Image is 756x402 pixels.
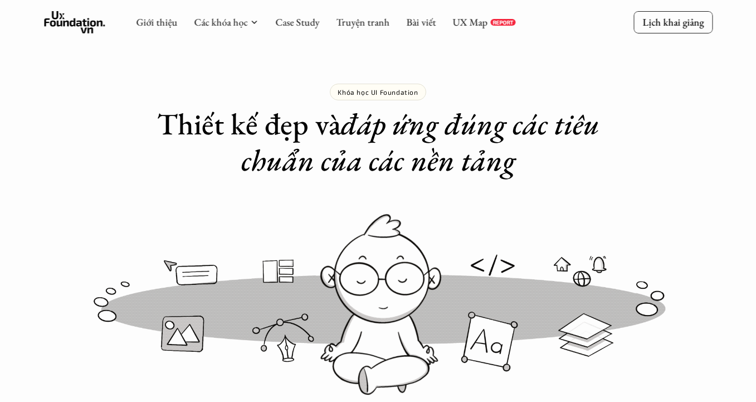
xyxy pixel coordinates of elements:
[241,104,606,180] em: đáp ứng đúng các tiêu chuẩn của các nền tảng
[136,16,177,28] a: Giới thiệu
[633,11,713,33] a: Lịch khai giảng
[338,88,418,96] p: Khóa học UI Foundation
[194,16,247,28] a: Các khóa học
[336,16,389,28] a: Truyện tranh
[155,106,601,178] h1: Thiết kế đẹp và
[275,16,319,28] a: Case Study
[452,16,487,28] a: UX Map
[492,19,513,26] p: REPORT
[490,19,515,26] a: REPORT
[406,16,436,28] a: Bài viết
[642,16,704,28] p: Lịch khai giảng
